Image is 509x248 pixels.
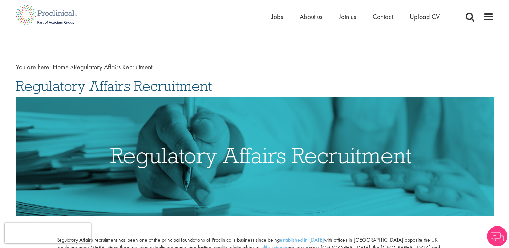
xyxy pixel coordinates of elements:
[16,63,51,71] span: You are here:
[339,12,356,21] a: Join us
[5,223,91,243] iframe: reCAPTCHA
[53,63,152,71] span: Regulatory Affairs Recruitment
[300,12,322,21] a: About us
[16,97,494,216] img: Regulatory Affairs Recruitment
[53,63,69,71] a: breadcrumb link to Home
[271,12,283,21] a: Jobs
[410,12,440,21] a: Upload CV
[280,236,324,243] a: established in [DATE]
[70,63,74,71] span: >
[487,226,507,246] img: Chatbot
[373,12,393,21] a: Contact
[16,77,212,95] span: Regulatory Affairs Recruitment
